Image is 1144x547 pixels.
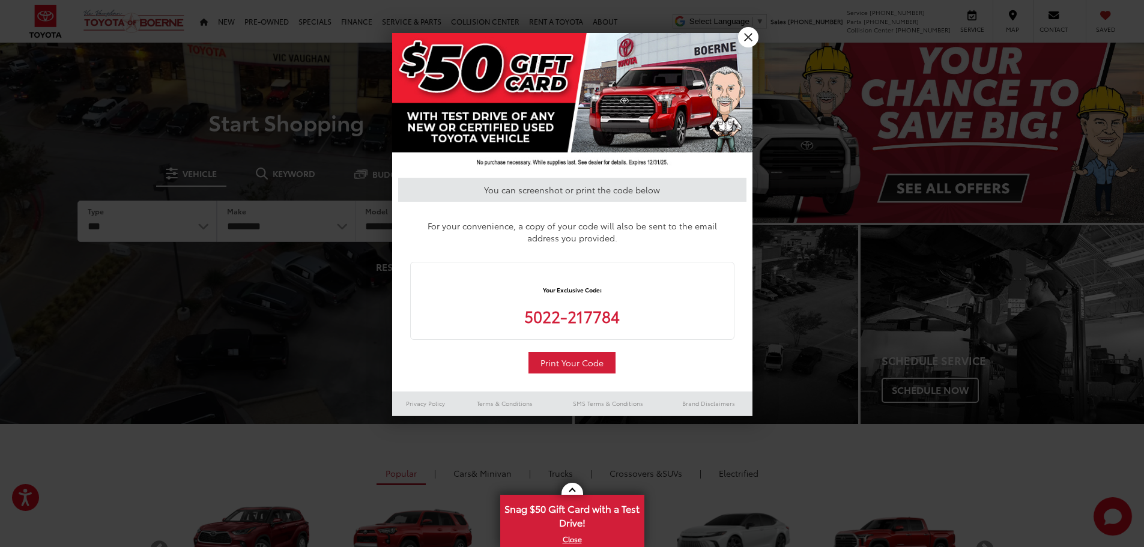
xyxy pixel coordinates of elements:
a: Terms & Conditions [459,396,551,411]
a: Brand Disclaimers [665,396,752,411]
a: Print Your Code [528,352,616,373]
a: SMS Terms & Conditions [551,396,665,411]
a: Privacy Policy [392,396,459,411]
span: Snag $50 Gift Card with a Test Drive! [501,496,643,533]
div: You can screenshot or print the code below [398,178,746,202]
img: 42635_top_851395.jpg [392,33,752,172]
span: 5022-217784 [423,305,722,327]
h2: Your Exclusive Code: [423,274,722,305]
div: For your convenience, a copy of your code will also be sent to the email address you provided. [410,214,734,250]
